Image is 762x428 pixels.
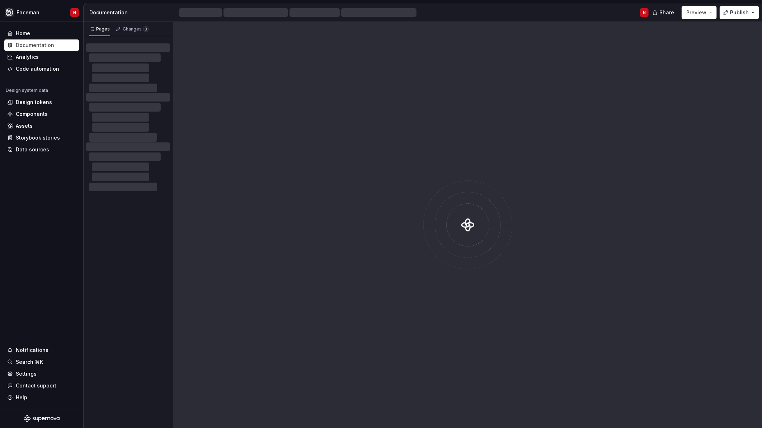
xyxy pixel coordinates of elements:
[4,368,79,380] a: Settings
[16,53,39,61] div: Analytics
[16,30,30,37] div: Home
[643,10,646,15] div: N
[4,392,79,403] button: Help
[649,6,679,19] button: Share
[4,28,79,39] a: Home
[4,344,79,356] button: Notifications
[16,110,48,118] div: Components
[16,134,60,141] div: Storybook stories
[123,26,149,32] div: Changes
[89,9,170,16] div: Documentation
[4,132,79,144] a: Storybook stories
[4,39,79,51] a: Documentation
[5,8,14,17] img: 87d06435-c97f-426c-aa5d-5eb8acd3d8b3.png
[24,415,60,422] svg: Supernova Logo
[16,358,43,366] div: Search ⌘K
[4,144,79,155] a: Data sources
[686,9,706,16] span: Preview
[6,88,48,93] div: Design system data
[4,63,79,75] a: Code automation
[16,99,52,106] div: Design tokens
[89,26,110,32] div: Pages
[4,380,79,391] button: Contact support
[16,370,37,377] div: Settings
[4,51,79,63] a: Analytics
[4,108,79,120] a: Components
[4,120,79,132] a: Assets
[17,9,39,16] div: Faceman
[682,6,717,19] button: Preview
[16,42,54,49] div: Documentation
[1,5,82,20] button: FacemanN
[16,146,49,153] div: Data sources
[659,9,674,16] span: Share
[4,97,79,108] a: Design tokens
[16,65,59,72] div: Code automation
[730,9,749,16] span: Publish
[16,122,33,130] div: Assets
[16,347,48,354] div: Notifications
[143,26,149,32] span: 3
[16,382,56,389] div: Contact support
[16,394,27,401] div: Help
[73,10,76,15] div: N
[720,6,759,19] button: Publish
[4,356,79,368] button: Search ⌘K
